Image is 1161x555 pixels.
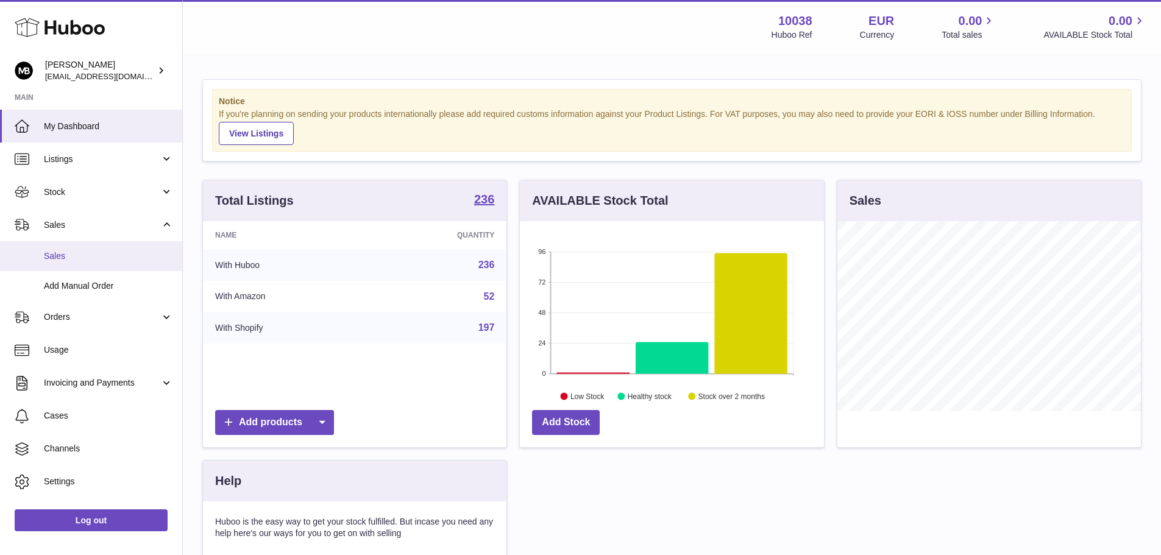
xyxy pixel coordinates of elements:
[850,193,881,209] h3: Sales
[369,221,507,249] th: Quantity
[539,278,546,286] text: 72
[542,370,546,377] text: 0
[478,322,495,333] a: 197
[44,476,173,487] span: Settings
[203,312,369,344] td: With Shopify
[44,219,160,231] span: Sales
[44,311,160,323] span: Orders
[772,29,812,41] div: Huboo Ref
[44,186,160,198] span: Stock
[44,121,173,132] span: My Dashboard
[868,13,894,29] strong: EUR
[44,344,173,356] span: Usage
[1043,13,1146,41] a: 0.00 AVAILABLE Stock Total
[532,410,600,435] a: Add Stock
[1109,13,1132,29] span: 0.00
[215,410,334,435] a: Add products
[15,62,33,80] img: internalAdmin-10038@internal.huboo.com
[15,509,168,531] a: Log out
[860,29,895,41] div: Currency
[44,410,173,422] span: Cases
[203,281,369,313] td: With Amazon
[474,193,494,208] a: 236
[219,96,1125,107] strong: Notice
[45,71,179,81] span: [EMAIL_ADDRESS][DOMAIN_NAME]
[203,221,369,249] th: Name
[474,193,494,205] strong: 236
[942,29,996,41] span: Total sales
[44,377,160,389] span: Invoicing and Payments
[698,392,765,400] text: Stock over 2 months
[44,154,160,165] span: Listings
[44,250,173,262] span: Sales
[219,122,294,145] a: View Listings
[539,309,546,316] text: 48
[570,392,605,400] text: Low Stock
[1043,29,1146,41] span: AVAILABLE Stock Total
[539,339,546,347] text: 24
[203,249,369,281] td: With Huboo
[45,59,155,82] div: [PERSON_NAME]
[219,108,1125,145] div: If you're planning on sending your products internationally please add required customs informati...
[539,248,546,255] text: 96
[959,13,982,29] span: 0.00
[942,13,996,41] a: 0.00 Total sales
[215,516,494,539] p: Huboo is the easy way to get your stock fulfilled. But incase you need any help here's our ways f...
[215,473,241,489] h3: Help
[44,443,173,454] span: Channels
[628,392,672,400] text: Healthy stock
[215,193,294,209] h3: Total Listings
[478,260,495,270] a: 236
[484,291,495,302] a: 52
[44,280,173,292] span: Add Manual Order
[778,13,812,29] strong: 10038
[532,193,668,209] h3: AVAILABLE Stock Total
